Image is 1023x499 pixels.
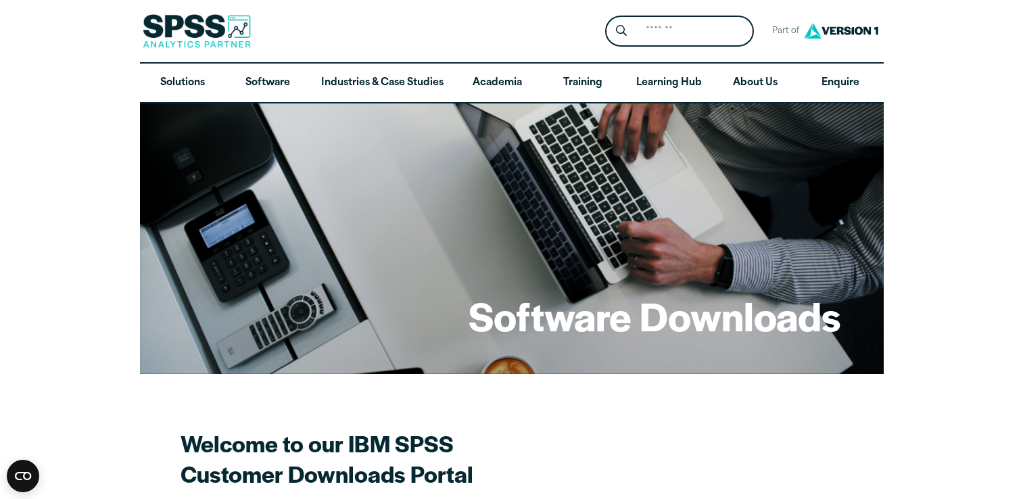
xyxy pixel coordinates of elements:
[713,64,798,103] a: About Us
[7,460,39,492] button: Open CMP widget
[225,64,310,103] a: Software
[605,16,754,47] form: Site Header Search Form
[625,64,713,103] a: Learning Hub
[540,64,625,103] a: Training
[469,289,840,342] h1: Software Downloads
[801,18,882,43] img: Version1 Logo
[181,428,654,489] h2: Welcome to our IBM SPSS Customer Downloads Portal
[310,64,454,103] a: Industries & Case Studies
[616,25,627,37] svg: Search magnifying glass icon
[140,64,225,103] a: Solutions
[143,14,251,48] img: SPSS Analytics Partner
[765,22,801,41] span: Part of
[609,19,634,44] button: Search magnifying glass icon
[140,64,884,103] nav: Desktop version of site main menu
[798,64,883,103] a: Enquire
[454,64,540,103] a: Academia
